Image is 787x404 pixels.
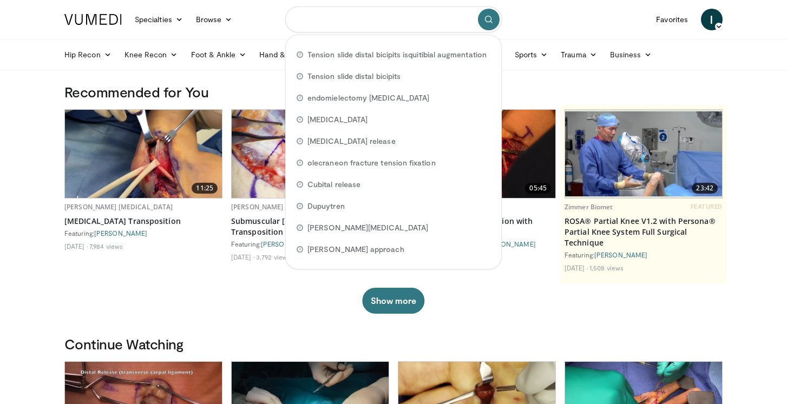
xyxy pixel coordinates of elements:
a: Favorites [650,9,694,30]
img: 99b1778f-d2b2-419a-8659-7269f4b428ba.620x360_q85_upscale.jpg [565,111,722,196]
a: [PERSON_NAME] [482,240,535,248]
img: b435af43-6068-49ec-a104-341b85830f90.jpg.620x360_q85_upscale.jpg [232,110,389,198]
span: Tension slide distal bicipits isquitibial augmentation [307,49,487,60]
a: Sports [508,44,555,65]
a: [PERSON_NAME] [594,251,647,259]
a: [PERSON_NAME] [231,202,284,211]
span: olecraneon fracture tension fixation [307,157,436,168]
li: 7,984 views [89,242,123,250]
span: Dupuytren [307,201,345,211]
input: Search topics, interventions [285,6,502,32]
span: [PERSON_NAME] approach [307,244,404,255]
span: [MEDICAL_DATA] release [307,136,396,147]
a: Hand & Wrist [253,44,323,65]
a: Specialties [128,9,189,30]
a: Submuscular [MEDICAL_DATA] Transposition [231,216,389,237]
a: Business [604,44,659,65]
a: [PERSON_NAME] [MEDICAL_DATA] [64,202,173,211]
span: [MEDICAL_DATA] [307,114,368,125]
a: Hip Recon [58,44,118,65]
a: 11:25 [65,110,222,198]
img: 4c3c6f75-4af4-4fa2-bff6-d5a560996c15.620x360_q85_upscale.jpg [65,110,222,198]
div: Featuring: [64,229,222,237]
div: Featuring: [231,240,389,248]
span: FEATURED [691,203,723,210]
a: Knee Recon [118,44,185,65]
span: 11:25 [192,183,218,194]
a: [PERSON_NAME] [261,240,314,248]
a: [PERSON_NAME] [94,229,147,237]
li: [DATE] [565,263,588,272]
a: 06:30 [232,110,389,198]
span: Cubital release [307,179,360,190]
span: 05:45 [525,183,551,194]
a: Trauma [554,44,604,65]
div: Featuring: [565,250,723,259]
img: VuMedi Logo [64,14,122,25]
a: ROSA® Partial Knee V1.2 with Persona® Partial Knee System Full Surgical Technique [565,216,723,248]
button: Show more [362,288,424,314]
a: Zimmer Biomet [565,202,613,211]
li: 1,508 views [589,263,624,272]
a: 23:42 [565,110,722,198]
li: 3,792 views [256,253,291,261]
a: I [701,9,723,30]
li: [DATE] [64,242,88,250]
a: Browse [189,9,239,30]
span: [PERSON_NAME][MEDICAL_DATA] [307,222,428,233]
span: Tension slide distal bicipits [307,71,401,82]
span: 23:42 [692,183,718,194]
h3: Continue Watching [64,335,723,353]
a: Foot & Ankle [185,44,253,65]
li: [DATE] [231,253,254,261]
h3: Recommended for You [64,83,723,101]
a: [MEDICAL_DATA] Transposition [64,216,222,227]
span: endomielectomy [MEDICAL_DATA] [307,92,429,103]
